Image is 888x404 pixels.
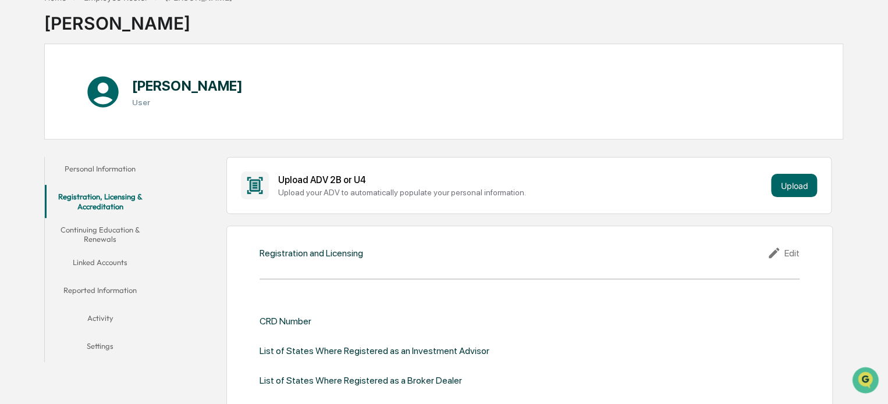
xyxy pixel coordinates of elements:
div: List of States Where Registered as an Investment Advisor [260,345,489,356]
div: We're available if you need us! [40,101,147,110]
button: Activity [45,306,156,334]
div: List of States Where Registered as a Broker Dealer [260,375,462,386]
div: Start new chat [40,89,191,101]
h3: User [132,98,242,107]
button: Reported Information [45,278,156,306]
div: 🗄️ [84,148,94,157]
span: Preclearance [23,146,75,158]
h1: [PERSON_NAME] [132,77,242,94]
p: How can we help? [12,24,212,43]
button: Upload [771,174,817,197]
div: Registration and Licensing [260,248,363,259]
button: Start new chat [198,92,212,106]
div: secondary tabs example [45,157,156,362]
button: Personal Information [45,157,156,185]
a: 🔎Data Lookup [7,164,78,185]
div: 🖐️ [12,148,21,157]
a: 🗄️Attestations [80,142,149,163]
iframe: Open customer support [851,366,882,397]
button: Registration, Licensing & Accreditation [45,185,156,218]
a: 🖐️Preclearance [7,142,80,163]
a: Powered byPylon [82,196,141,206]
button: Linked Accounts [45,251,156,278]
img: 1746055101610-c473b297-6a78-478c-a979-82029cc54cd1 [12,89,33,110]
div: Edit [767,246,800,260]
span: Pylon [116,197,141,206]
span: Data Lookup [23,169,73,180]
div: Upload ADV 2B or U4 [278,174,767,185]
div: CRD Number [260,316,311,327]
div: [PERSON_NAME] [44,3,233,34]
div: Upload your ADV to automatically populate your personal information. [278,188,767,197]
span: Attestations [96,146,144,158]
button: Settings [45,334,156,362]
button: Continuing Education & Renewals [45,218,156,251]
div: 🔎 [12,170,21,179]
